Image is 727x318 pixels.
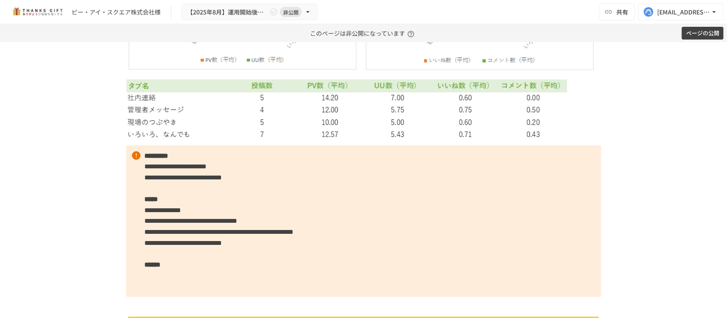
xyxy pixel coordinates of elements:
button: [EMAIL_ADDRESS][DOMAIN_NAME] [638,3,724,20]
button: ページの公開 [682,27,724,40]
p: このページは非公開になっています [310,24,417,42]
button: 【2025年8月】運用開始後振り返りミーティング非公開 [181,4,318,20]
div: ピー・アイ・スクエア株式会社様 [72,8,161,17]
span: 非公開 [280,8,302,17]
button: 共有 [599,3,635,20]
span: 共有 [616,7,628,17]
span: 【2025年8月】運用開始後振り返りミーティング [187,7,268,17]
img: mMP1OxWUAhQbsRWCurg7vIHe5HqDpP7qZo7fRoNLXQh [10,5,65,19]
div: [EMAIL_ADDRESS][DOMAIN_NAME] [657,7,710,17]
